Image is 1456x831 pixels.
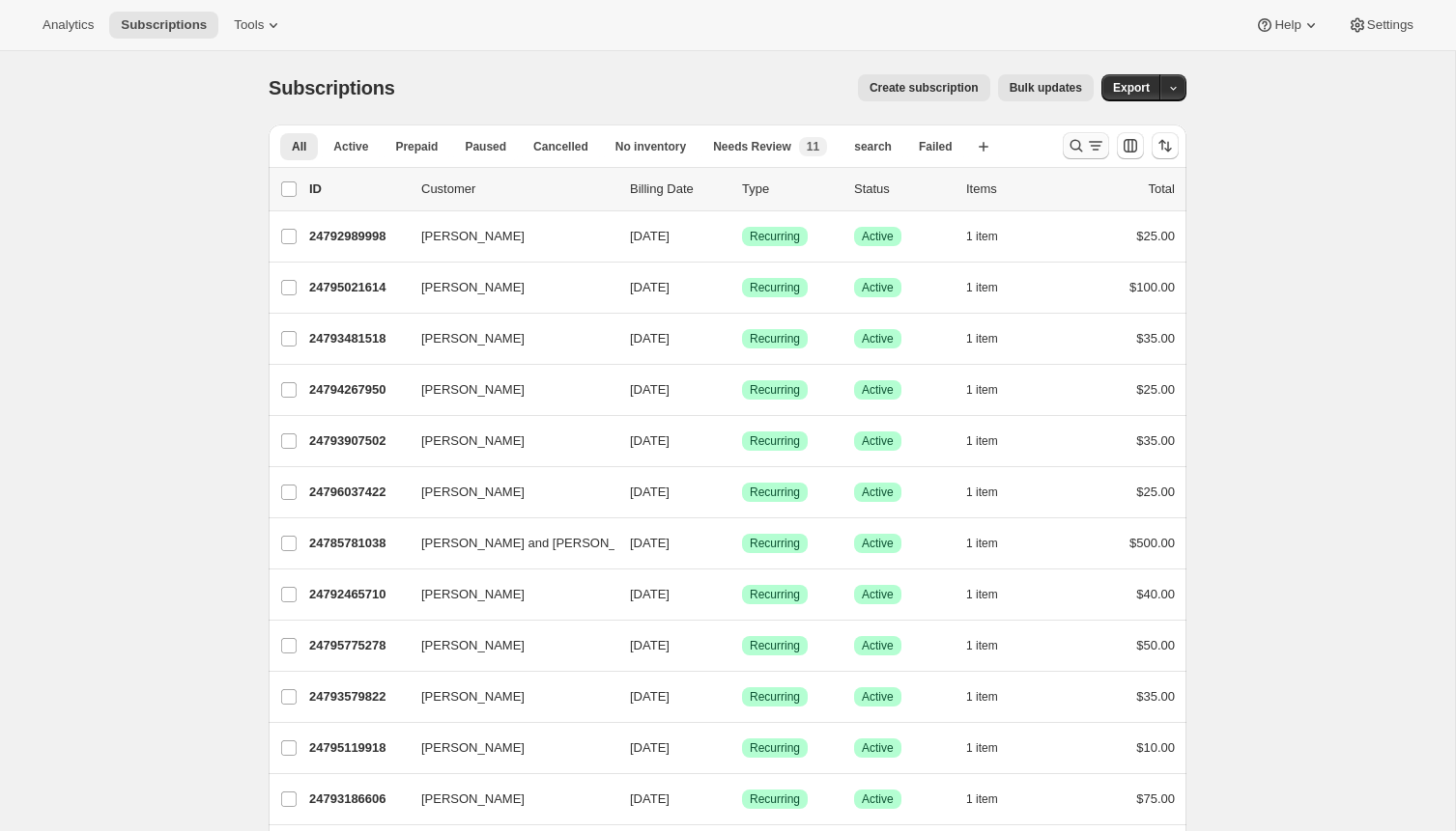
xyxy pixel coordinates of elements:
span: Active [862,485,894,500]
span: Active [862,331,894,346]
p: 24792465710 [309,585,406,604]
div: 24793907502[PERSON_NAME][DATE]SuccessRecurringSuccessActive1 item$35.00 [309,428,1175,455]
span: [PERSON_NAME] [421,278,525,297]
span: Active [862,587,894,602]
div: 24795119918[PERSON_NAME][DATE]SuccessRecurringSuccessActive1 item$10.00 [309,734,1175,762]
span: $75.00 [1136,791,1175,806]
span: Subscriptions [269,77,395,98]
span: Recurring [750,638,800,653]
span: 1 item [966,638,998,653]
div: 24795775278[PERSON_NAME][DATE]SuccessRecurringSuccessActive1 item$50.00 [309,632,1175,659]
button: 1 item [966,530,1019,557]
span: Recurring [750,689,800,705]
span: Tools [234,17,264,33]
span: [DATE] [630,433,670,448]
span: All [292,139,306,154]
div: Items [966,180,1063,199]
span: [DATE] [630,740,670,755]
span: Create subscription [870,80,979,96]
span: Needs Review [713,139,791,154]
button: 1 item [966,479,1019,506]
span: 1 item [966,331,998,346]
p: Status [854,180,951,199]
button: Sort the results [1152,132,1179,159]
p: ID [309,180,406,199]
div: 24794267950[PERSON_NAME][DATE]SuccessRecurringSuccessActive1 item$25.00 [309,376,1175,403]
span: [PERSON_NAME] [421,789,525,809]
span: Settings [1367,17,1413,33]
span: 1 item [966,485,998,500]
span: [DATE] [630,331,670,346]
button: [PERSON_NAME] [410,221,603,252]
span: [DATE] [630,638,670,652]
button: [PERSON_NAME] [410,426,603,457]
button: [PERSON_NAME] [410,374,603,405]
span: [DATE] [630,229,670,243]
span: Recurring [750,740,800,756]
span: Active [862,536,894,551]
span: Failed [919,139,953,154]
span: 1 item [966,689,998,705]
span: $25.00 [1136,382,1175,397]
button: 1 item [966,734,1019,762]
span: [PERSON_NAME] [421,483,525,502]
button: [PERSON_NAME] [410,272,603,303]
p: 24792989998 [309,227,406,246]
span: Cancelled [533,139,588,154]
span: Recurring [750,791,800,807]
span: $35.00 [1136,689,1175,704]
span: [PERSON_NAME] [421,329,525,348]
button: [PERSON_NAME] [410,630,603,661]
span: $35.00 [1136,433,1175,448]
span: No inventory [615,139,686,154]
p: 24795775278 [309,636,406,655]
span: Paused [465,139,506,154]
span: 11 [807,139,819,154]
span: [DATE] [630,587,670,601]
button: 1 item [966,223,1019,250]
span: Active [862,229,894,244]
span: Recurring [750,587,800,602]
p: 24795119918 [309,738,406,758]
div: 24792465710[PERSON_NAME][DATE]SuccessRecurringSuccessActive1 item$40.00 [309,581,1175,608]
button: 1 item [966,376,1019,403]
span: [PERSON_NAME] [421,738,525,758]
span: [DATE] [630,689,670,704]
span: Analytics [43,17,94,33]
span: [PERSON_NAME] [421,227,525,246]
button: Create new view [968,133,999,160]
button: [PERSON_NAME] [410,784,603,815]
span: $500.00 [1129,536,1175,550]
span: 1 item [966,740,998,756]
span: [PERSON_NAME] [421,380,525,400]
span: Active [862,433,894,449]
span: Export [1113,80,1150,96]
span: Recurring [750,331,800,346]
span: [PERSON_NAME] [421,687,525,706]
button: [PERSON_NAME] [410,733,603,763]
span: Prepaid [395,139,438,154]
button: 1 item [966,786,1019,813]
div: 24792989998[PERSON_NAME][DATE]SuccessRecurringSuccessActive1 item$25.00 [309,223,1175,250]
span: 1 item [966,791,998,807]
button: 1 item [966,632,1019,659]
span: $50.00 [1136,638,1175,652]
button: Help [1243,12,1331,39]
span: Recurring [750,229,800,244]
span: Active [862,638,894,653]
button: Export [1101,74,1161,101]
button: Create subscription [858,74,990,101]
button: [PERSON_NAME] [410,579,603,610]
span: search [854,139,892,154]
span: $10.00 [1136,740,1175,755]
div: 24785781038[PERSON_NAME] and [PERSON_NAME][DATE]SuccessRecurringSuccessActive1 item$500.00 [309,530,1175,557]
span: Active [862,689,894,705]
p: 24793579822 [309,687,406,706]
button: [PERSON_NAME] [410,477,603,508]
div: 24793579822[PERSON_NAME][DATE]SuccessRecurringSuccessActive1 item$35.00 [309,683,1175,710]
p: 24793907502 [309,431,406,451]
p: Total [1149,180,1175,199]
span: $35.00 [1136,331,1175,346]
span: Active [862,791,894,807]
span: Active [862,382,894,398]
